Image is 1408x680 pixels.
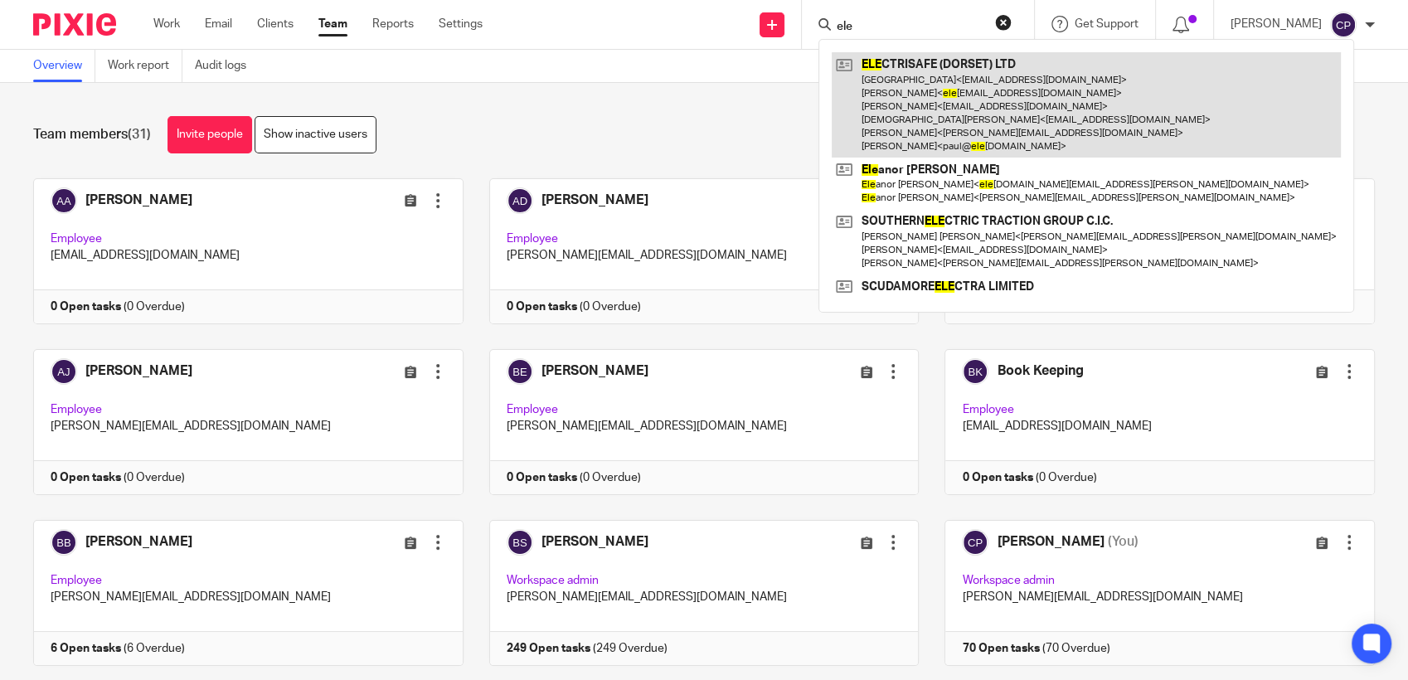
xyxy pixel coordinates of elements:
a: Clients [257,16,294,32]
a: Show inactive users [255,116,376,153]
span: Get Support [1075,18,1139,30]
a: Email [205,16,232,32]
h1: Team members [33,126,151,143]
img: Pixie [33,13,116,36]
button: Clear [995,14,1012,31]
span: (31) [128,128,151,141]
input: Search [835,20,984,35]
a: Audit logs [195,50,259,82]
a: Settings [439,16,483,32]
a: Team [318,16,347,32]
p: [PERSON_NAME] [1231,16,1322,32]
a: Work [153,16,180,32]
a: Invite people [168,116,252,153]
a: Overview [33,50,95,82]
a: Work report [108,50,182,82]
img: svg%3E [1330,12,1357,38]
a: Reports [372,16,414,32]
